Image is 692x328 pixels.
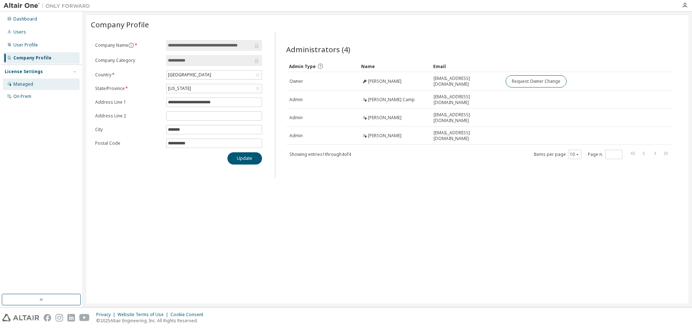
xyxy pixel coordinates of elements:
[434,76,499,87] span: [EMAIL_ADDRESS][DOMAIN_NAME]
[95,99,162,105] label: Address Line 1
[588,150,622,159] span: Page n.
[13,94,31,99] div: On Prem
[2,314,39,322] img: altair_logo.svg
[79,314,90,322] img: youtube.svg
[286,44,350,54] span: Administrators (4)
[289,78,303,84] span: Owner
[368,115,402,121] span: [PERSON_NAME]
[56,314,63,322] img: instagram.svg
[95,42,162,48] label: Company Name
[434,94,499,105] span: [EMAIL_ADDRESS][DOMAIN_NAME]
[368,78,402,84] span: [PERSON_NAME]
[506,75,567,87] button: Request Owner Change
[5,69,43,75] div: License Settings
[95,72,162,78] label: Country
[368,133,402,139] span: [PERSON_NAME]
[44,314,51,322] img: facebook.svg
[289,97,303,103] span: Admin
[95,127,162,132] label: City
[167,84,262,93] div: [US_STATE]
[95,86,162,91] label: State/Province
[128,42,134,48] button: information
[117,312,170,318] div: Website Terms of Use
[13,55,52,61] div: Company Profile
[289,151,351,157] span: Showing entries 1 through 4 of 4
[570,152,580,157] button: 10
[13,29,26,35] div: Users
[95,140,162,146] label: Postal Code
[434,112,499,123] span: [EMAIL_ADDRESS][DOMAIN_NAME]
[368,97,415,103] span: [PERSON_NAME] Camp
[170,312,208,318] div: Cookie Consent
[67,314,75,322] img: linkedin.svg
[95,113,162,119] label: Address Line 2
[4,2,94,9] img: Altair One
[13,42,38,48] div: User Profile
[167,85,192,93] div: [US_STATE]
[289,63,316,69] span: Admin Type
[167,71,262,79] div: [GEOGRAPHIC_DATA]
[91,19,149,30] span: Company Profile
[289,133,303,139] span: Admin
[96,318,208,324] p: © 2025 Altair Engineering, Inc. All Rights Reserved.
[13,16,37,22] div: Dashboard
[361,60,427,72] div: Name
[534,150,581,159] span: Items per page
[289,115,303,121] span: Admin
[13,81,33,87] div: Managed
[167,71,212,79] div: [GEOGRAPHIC_DATA]
[95,58,162,63] label: Company Category
[434,130,499,141] span: [EMAIL_ADDRESS][DOMAIN_NAME]
[96,312,117,318] div: Privacy
[227,152,262,165] button: Update
[433,60,500,72] div: Email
